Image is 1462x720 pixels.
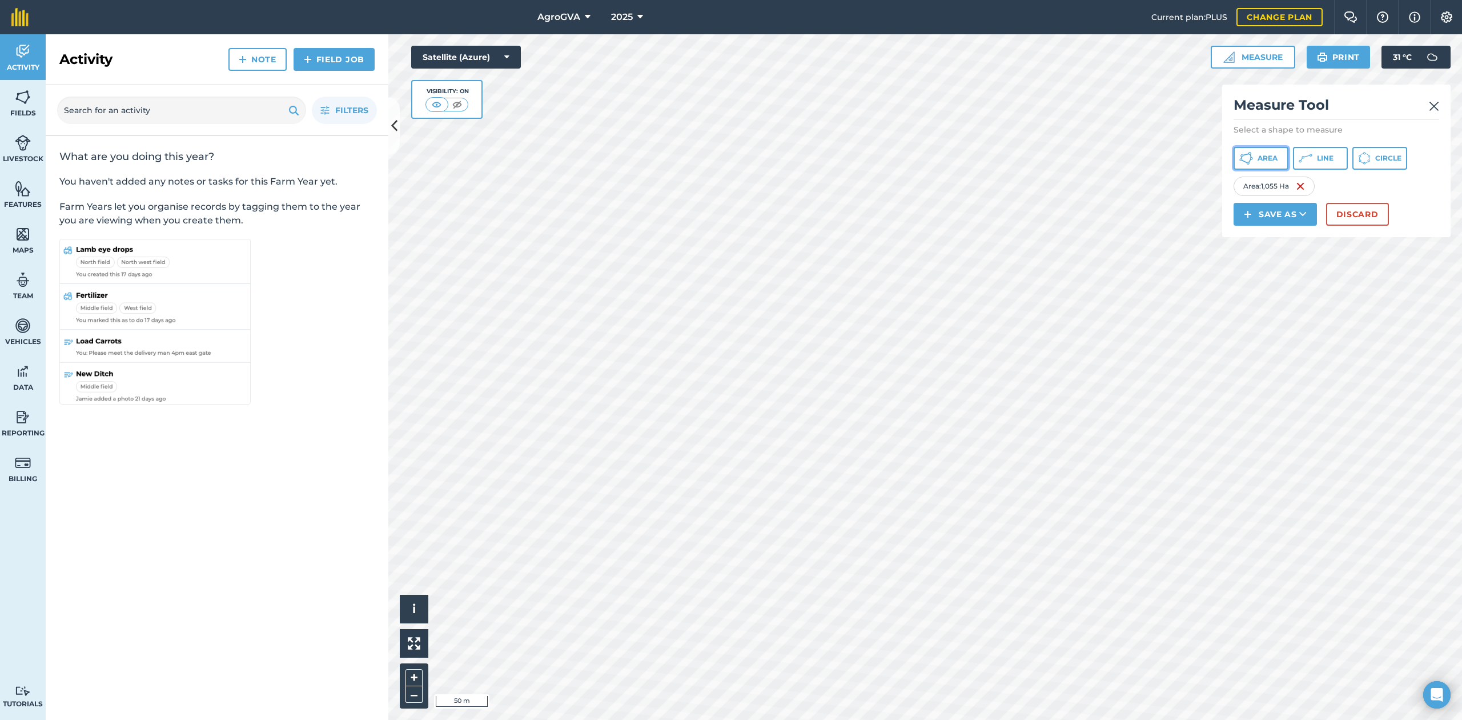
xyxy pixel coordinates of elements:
button: + [405,669,423,686]
img: svg+xml;base64,PD94bWwgdmVyc2lvbj0iMS4wIiBlbmNvZGluZz0idXRmLTgiPz4KPCEtLSBHZW5lcmF0b3I6IEFkb2JlIE... [15,454,31,471]
img: svg+xml;base64,PHN2ZyB4bWxucz0iaHR0cDovL3d3dy53My5vcmcvMjAwMC9zdmciIHdpZHRoPSIxOSIgaGVpZ2h0PSIyNC... [288,103,299,117]
img: svg+xml;base64,PD94bWwgdmVyc2lvbj0iMS4wIiBlbmNvZGluZz0idXRmLTgiPz4KPCEtLSBHZW5lcmF0b3I6IEFkb2JlIE... [15,271,31,289]
input: Search for an activity [57,97,306,124]
img: svg+xml;base64,PHN2ZyB4bWxucz0iaHR0cDovL3d3dy53My5vcmcvMjAwMC9zdmciIHdpZHRoPSI1NiIgaGVpZ2h0PSI2MC... [15,180,31,197]
img: svg+xml;base64,PD94bWwgdmVyc2lvbj0iMS4wIiBlbmNvZGluZz0idXRmLTgiPz4KPCEtLSBHZW5lcmF0b3I6IEFkb2JlIE... [1421,46,1444,69]
div: Area : 1,055 Ha [1234,177,1315,196]
img: svg+xml;base64,PHN2ZyB4bWxucz0iaHR0cDovL3d3dy53My5vcmcvMjAwMC9zdmciIHdpZHRoPSIyMiIgaGVpZ2h0PSIzMC... [1429,99,1439,113]
p: You haven't added any notes or tasks for this Farm Year yet. [59,175,375,189]
button: Discard [1326,203,1389,226]
button: Line [1293,147,1348,170]
a: Note [228,48,287,71]
span: Area [1258,154,1278,163]
span: i [412,602,416,616]
img: svg+xml;base64,PHN2ZyB4bWxucz0iaHR0cDovL3d3dy53My5vcmcvMjAwMC9zdmciIHdpZHRoPSI1MCIgaGVpZ2h0PSI0MC... [450,99,464,110]
img: svg+xml;base64,PHN2ZyB4bWxucz0iaHR0cDovL3d3dy53My5vcmcvMjAwMC9zdmciIHdpZHRoPSIxNCIgaGVpZ2h0PSIyNC... [239,53,247,66]
button: Save as [1234,203,1317,226]
img: Four arrows, one pointing top left, one top right, one bottom right and the last bottom left [408,637,420,650]
button: Measure [1211,46,1295,69]
img: svg+xml;base64,PD94bWwgdmVyc2lvbj0iMS4wIiBlbmNvZGluZz0idXRmLTgiPz4KPCEtLSBHZW5lcmF0b3I6IEFkb2JlIE... [15,317,31,334]
img: svg+xml;base64,PD94bWwgdmVyc2lvbj0iMS4wIiBlbmNvZGluZz0idXRmLTgiPz4KPCEtLSBHZW5lcmF0b3I6IEFkb2JlIE... [15,686,31,697]
button: Area [1234,147,1288,170]
a: Field Job [294,48,375,71]
img: svg+xml;base64,PHN2ZyB4bWxucz0iaHR0cDovL3d3dy53My5vcmcvMjAwMC9zdmciIHdpZHRoPSIxNCIgaGVpZ2h0PSIyNC... [304,53,312,66]
button: Filters [312,97,377,124]
img: svg+xml;base64,PD94bWwgdmVyc2lvbj0iMS4wIiBlbmNvZGluZz0idXRmLTgiPz4KPCEtLSBHZW5lcmF0b3I6IEFkb2JlIE... [15,363,31,380]
img: svg+xml;base64,PHN2ZyB4bWxucz0iaHR0cDovL3d3dy53My5vcmcvMjAwMC9zdmciIHdpZHRoPSI1MCIgaGVpZ2h0PSI0MC... [429,99,444,110]
span: AgroGVA [537,10,580,24]
button: Circle [1352,147,1407,170]
span: Filters [335,104,368,117]
span: Circle [1375,154,1401,163]
img: Ruler icon [1223,51,1235,63]
img: svg+xml;base64,PHN2ZyB4bWxucz0iaHR0cDovL3d3dy53My5vcmcvMjAwMC9zdmciIHdpZHRoPSIxNCIgaGVpZ2h0PSIyNC... [1244,207,1252,221]
img: svg+xml;base64,PHN2ZyB4bWxucz0iaHR0cDovL3d3dy53My5vcmcvMjAwMC9zdmciIHdpZHRoPSIxNyIgaGVpZ2h0PSIxNy... [1409,10,1420,24]
div: Open Intercom Messenger [1423,681,1451,709]
h2: Activity [59,50,113,69]
img: svg+xml;base64,PD94bWwgdmVyc2lvbj0iMS4wIiBlbmNvZGluZz0idXRmLTgiPz4KPCEtLSBHZW5lcmF0b3I6IEFkb2JlIE... [15,409,31,426]
button: Satellite (Azure) [411,46,521,69]
span: 31 ° C [1393,46,1412,69]
div: Visibility: On [425,87,469,96]
span: 2025 [611,10,633,24]
img: svg+xml;base64,PHN2ZyB4bWxucz0iaHR0cDovL3d3dy53My5vcmcvMjAwMC9zdmciIHdpZHRoPSI1NiIgaGVpZ2h0PSI2MC... [15,226,31,243]
p: Farm Years let you organise records by tagging them to the year you are viewing when you create t... [59,200,375,227]
img: svg+xml;base64,PHN2ZyB4bWxucz0iaHR0cDovL3d3dy53My5vcmcvMjAwMC9zdmciIHdpZHRoPSIxOSIgaGVpZ2h0PSIyNC... [1317,50,1328,64]
img: svg+xml;base64,PHN2ZyB4bWxucz0iaHR0cDovL3d3dy53My5vcmcvMjAwMC9zdmciIHdpZHRoPSIxNiIgaGVpZ2h0PSIyNC... [1296,179,1305,193]
button: 31 °C [1381,46,1451,69]
h2: Measure Tool [1234,96,1439,119]
img: svg+xml;base64,PHN2ZyB4bWxucz0iaHR0cDovL3d3dy53My5vcmcvMjAwMC9zdmciIHdpZHRoPSI1NiIgaGVpZ2h0PSI2MC... [15,89,31,106]
img: svg+xml;base64,PD94bWwgdmVyc2lvbj0iMS4wIiBlbmNvZGluZz0idXRmLTgiPz4KPCEtLSBHZW5lcmF0b3I6IEFkb2JlIE... [15,43,31,60]
button: i [400,595,428,623]
img: Two speech bubbles overlapping with the left bubble in the forefront [1344,11,1357,23]
span: Current plan : PLUS [1151,11,1227,23]
img: svg+xml;base64,PD94bWwgdmVyc2lvbj0iMS4wIiBlbmNvZGluZz0idXRmLTgiPz4KPCEtLSBHZW5lcmF0b3I6IEFkb2JlIE... [15,134,31,151]
img: A question mark icon [1376,11,1389,23]
h2: What are you doing this year? [59,150,375,163]
img: fieldmargin Logo [11,8,29,26]
button: – [405,686,423,703]
img: A cog icon [1440,11,1453,23]
button: Print [1307,46,1371,69]
span: Line [1317,154,1334,163]
p: Select a shape to measure [1234,124,1439,135]
a: Change plan [1236,8,1323,26]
